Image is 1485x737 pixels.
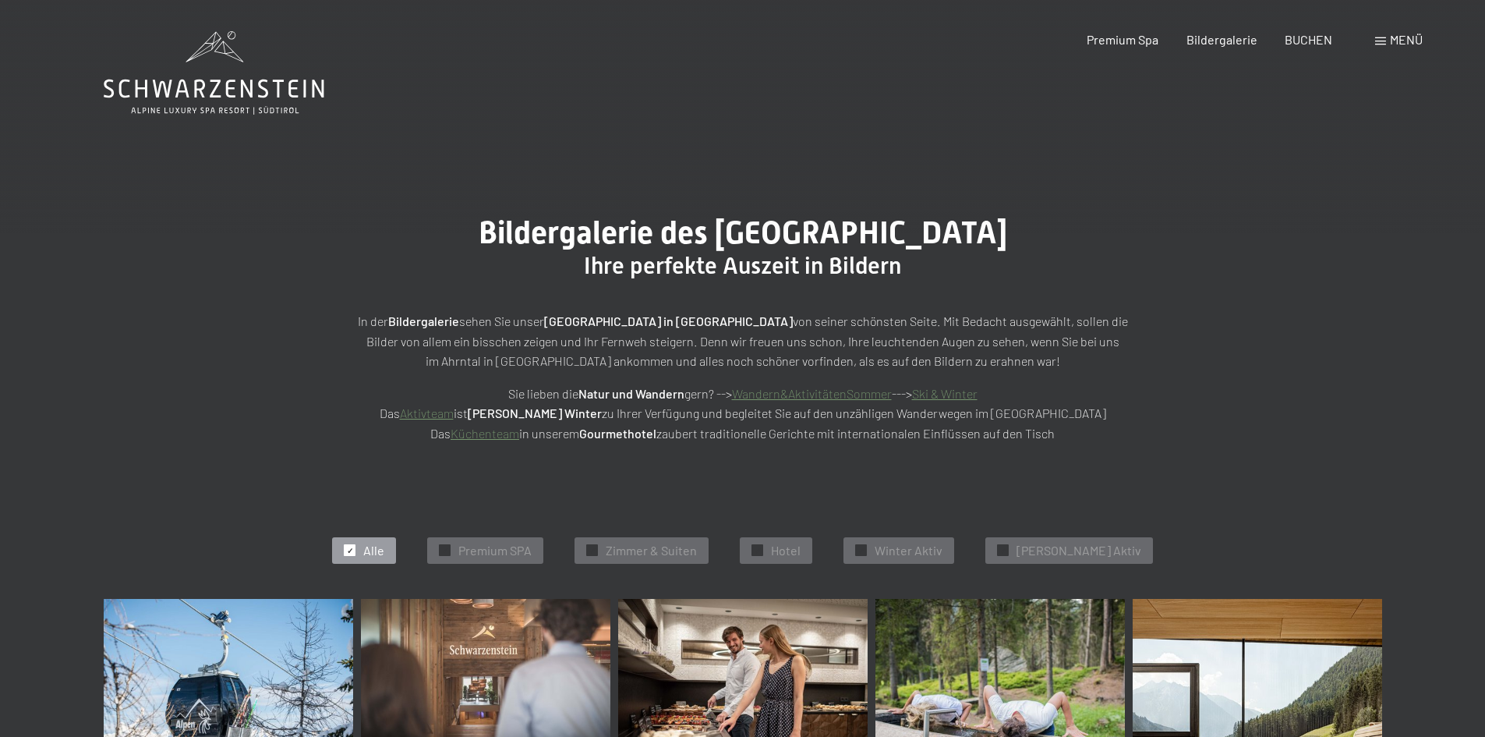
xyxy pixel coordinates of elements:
a: Ski & Winter [912,386,978,401]
span: ✓ [1000,545,1006,556]
span: Ihre perfekte Auszeit in Bildern [584,252,901,279]
a: Bildergalerie [1186,32,1257,47]
span: ✓ [858,545,864,556]
span: ✓ [755,545,761,556]
span: ✓ [442,545,448,556]
span: ✓ [347,545,353,556]
span: [PERSON_NAME] Aktiv [1017,542,1141,559]
span: Winter Aktiv [875,542,942,559]
strong: Bildergalerie [388,314,459,328]
a: Küchenteam [451,426,519,441]
span: Premium SPA [458,542,532,559]
span: Bildergalerie des [GEOGRAPHIC_DATA] [479,214,1007,251]
p: In der sehen Sie unser von seiner schönsten Seite. Mit Bedacht ausgewählt, sollen die Bilder von ... [353,311,1133,371]
span: Menü [1390,32,1423,47]
strong: [GEOGRAPHIC_DATA] in [GEOGRAPHIC_DATA] [544,314,793,328]
a: Aktivteam [400,406,454,420]
a: BUCHEN [1285,32,1332,47]
span: Zimmer & Suiten [606,542,697,559]
span: Alle [363,542,384,559]
strong: [PERSON_NAME] Winter [468,406,602,420]
strong: Gourmethotel [579,426,656,441]
p: Sie lieben die gern? --> ---> Das ist zu Ihrer Verfügung und begleitet Sie auf den unzähligen Wan... [353,384,1133,444]
a: Premium Spa [1087,32,1158,47]
span: Hotel [771,542,801,559]
strong: Natur und Wandern [578,386,684,401]
a: Wandern&AktivitätenSommer [732,386,892,401]
span: ✓ [589,545,596,556]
